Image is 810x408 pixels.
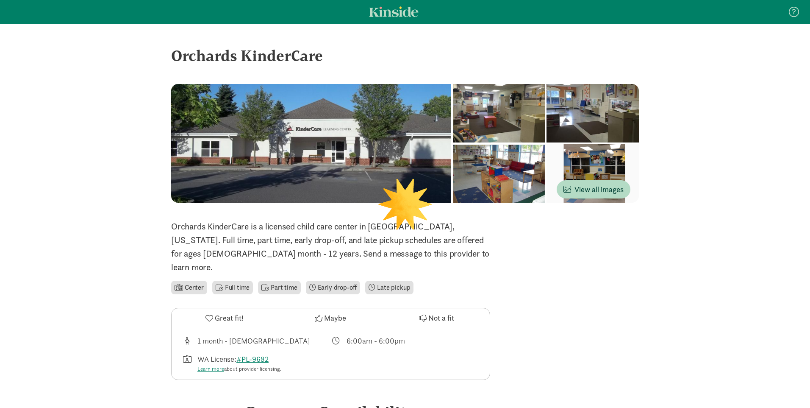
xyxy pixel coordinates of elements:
div: WA License: [197,353,281,373]
div: License number [182,353,331,373]
div: 6:00am - 6:00pm [347,335,405,347]
li: Part time [258,281,300,294]
span: Not a fit [428,312,454,324]
div: Orchards KinderCare [171,44,639,67]
li: Full time [212,281,253,294]
li: Center [171,281,207,294]
div: Age range for children that this provider cares for [182,335,331,347]
button: View all images [557,180,630,198]
li: Late pickup [365,281,413,294]
span: Maybe [324,312,346,324]
span: View all images [563,184,624,195]
li: Early drop-off [306,281,361,294]
div: 1 month - [DEMOGRAPHIC_DATA] [197,335,310,347]
button: Maybe [277,308,383,328]
div: about provider licensing. [197,365,281,373]
a: #PL-9682 [236,354,269,364]
button: Great fit! [172,308,277,328]
a: Learn more [197,365,224,372]
p: Orchards KinderCare is a licensed child care center in [GEOGRAPHIC_DATA], [US_STATE]. Full time, ... [171,220,490,274]
div: Class schedule [331,335,480,347]
span: Great fit! [215,312,244,324]
button: Not a fit [384,308,490,328]
a: Kinside [369,6,419,17]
